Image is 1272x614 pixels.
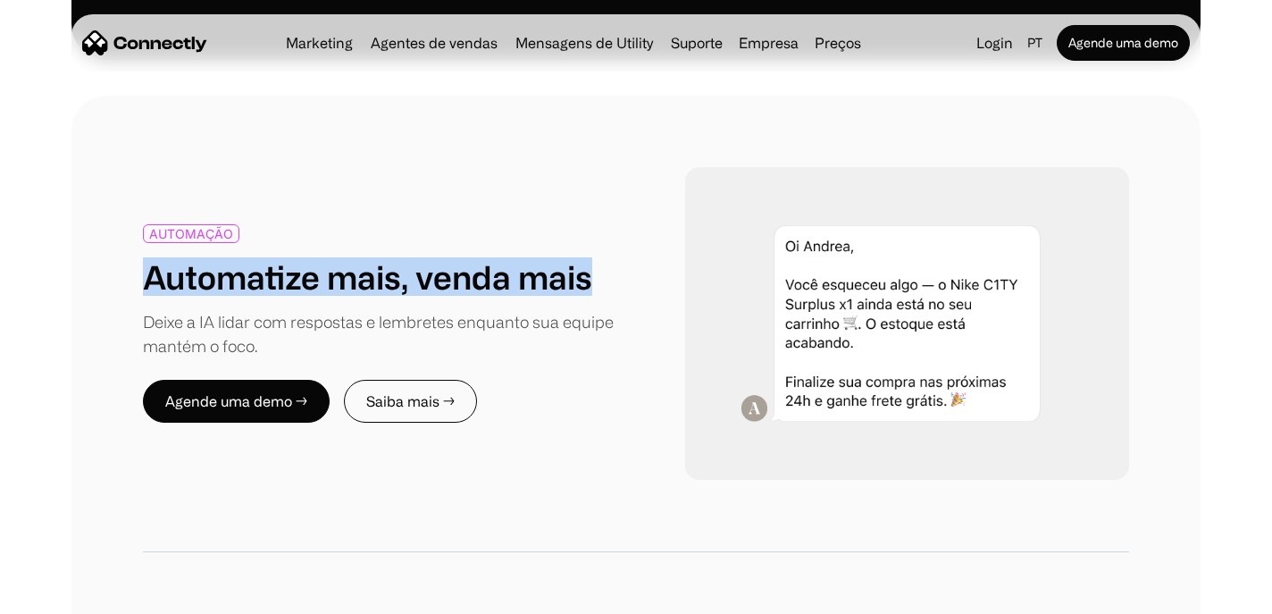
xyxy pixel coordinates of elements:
[739,30,799,55] div: Empresa
[364,36,505,50] a: Agentes de vendas
[36,583,107,608] ul: Language list
[664,36,730,50] a: Suporte
[143,257,592,296] h1: Automatize mais, venda mais
[143,310,636,358] div: Deixe a IA lidar com respostas e lembretes enquanto sua equipe mantém o foco.
[18,581,107,608] aside: Language selected: Português (Brasil)
[1027,30,1042,55] div: pt
[82,29,207,56] a: home
[1057,25,1190,61] a: Agende uma demo
[508,36,660,50] a: Mensagens de Utility
[344,380,477,423] a: Saiba mais →
[969,30,1020,55] a: Login
[149,227,233,240] div: AUTOMAÇÃO
[279,36,360,50] a: Marketing
[143,380,330,423] a: Agende uma demo →
[733,30,804,55] div: Empresa
[808,36,868,50] a: Preços
[1020,30,1053,55] div: pt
